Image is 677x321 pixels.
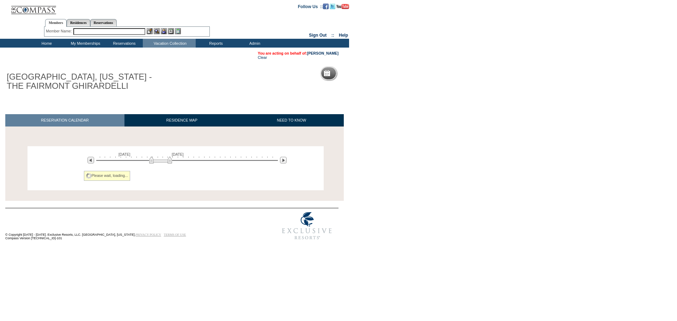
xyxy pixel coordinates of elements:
[339,33,348,38] a: Help
[336,4,349,8] a: Subscribe to our YouTube Channel
[307,51,338,55] a: [PERSON_NAME]
[46,28,73,34] div: Member Name:
[323,4,329,9] img: Become our fan on Facebook
[147,28,153,34] img: b_edit.gif
[280,157,287,163] img: Next
[67,19,90,26] a: Residences
[172,152,184,156] span: [DATE]
[5,71,163,92] h1: [GEOGRAPHIC_DATA], [US_STATE] - THE FAIRMONT GHIRARDELLI
[135,233,161,236] a: PRIVACY POLICY
[5,209,252,244] td: © Copyright [DATE] - [DATE]. Exclusive Resorts, LLC. [GEOGRAPHIC_DATA], [US_STATE]. Compass Versi...
[154,28,160,34] img: View
[323,4,329,8] a: Become our fan on Facebook
[26,39,65,48] td: Home
[5,114,124,126] a: RESERVATION CALENDAR
[298,4,323,9] td: Follow Us ::
[164,233,186,236] a: TERMS OF USE
[45,19,67,27] a: Members
[330,4,335,8] a: Follow us on Twitter
[65,39,104,48] td: My Memberships
[161,28,167,34] img: Impersonate
[84,171,130,181] div: Please wait, loading...
[330,4,335,9] img: Follow us on Twitter
[239,114,344,126] a: NEED TO KNOW
[104,39,143,48] td: Reservations
[175,28,181,34] img: b_calculator.gif
[258,51,338,55] span: You are acting on behalf of:
[87,157,94,163] img: Previous
[90,19,117,26] a: Reservations
[118,152,130,156] span: [DATE]
[275,208,338,243] img: Exclusive Resorts
[333,71,387,76] h5: Reservation Calendar
[168,28,174,34] img: Reservations
[234,39,273,48] td: Admin
[336,4,349,9] img: Subscribe to our YouTube Channel
[309,33,327,38] a: Sign Out
[258,55,267,60] a: Clear
[86,173,92,179] img: spinner2.gif
[124,114,239,126] a: RESIDENCE MAP
[143,39,196,48] td: Vacation Collection
[331,33,334,38] span: ::
[196,39,234,48] td: Reports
